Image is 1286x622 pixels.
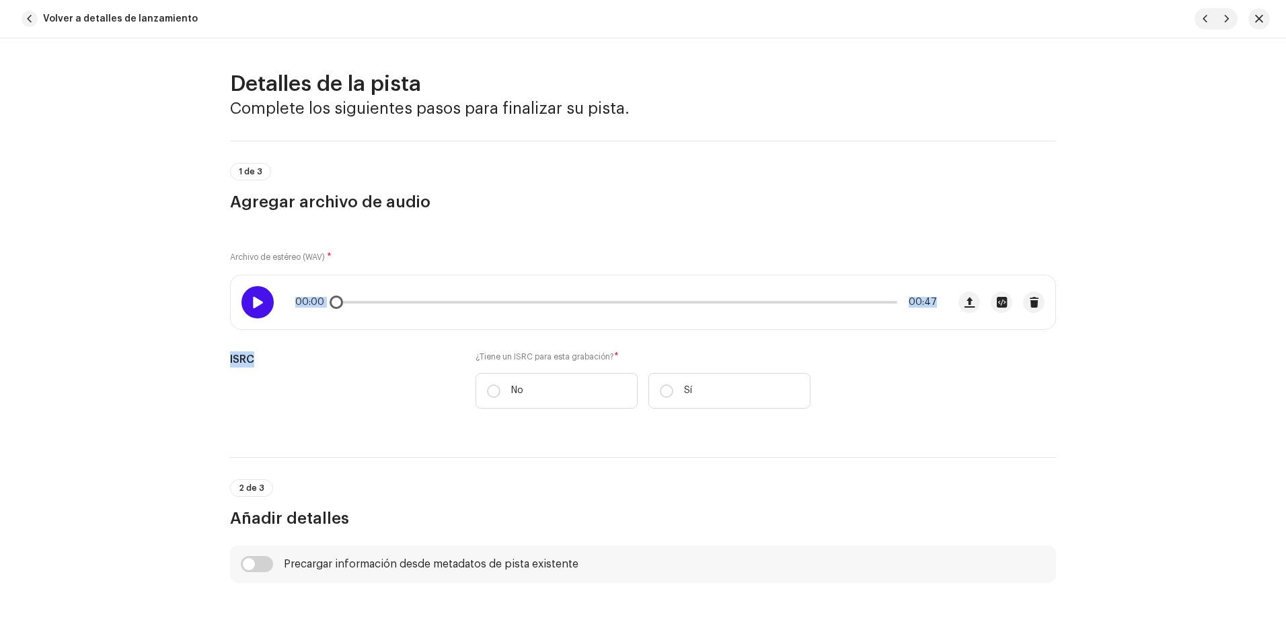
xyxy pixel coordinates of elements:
[239,168,262,176] span: 1 de 3
[230,191,1056,213] h3: Agregar archivo de audio
[511,384,523,398] p: No
[230,508,1056,529] h3: Añadir detalles
[476,351,810,362] label: ¿Tiene un ISRC para esta grabación?
[684,384,692,398] p: Sí
[230,71,1056,98] h2: Detalles de la pista
[230,351,454,368] h5: ISRC
[903,297,937,308] span: 00:47
[230,98,1056,119] h3: Complete los siguientes pasos para finalizar su pista.
[295,297,330,308] span: 00:00
[284,559,578,569] div: Precargar información desde metadatos de pista existente
[230,253,325,261] small: Archivo de estéreo (WAV)
[239,484,264,492] span: 2 de 3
